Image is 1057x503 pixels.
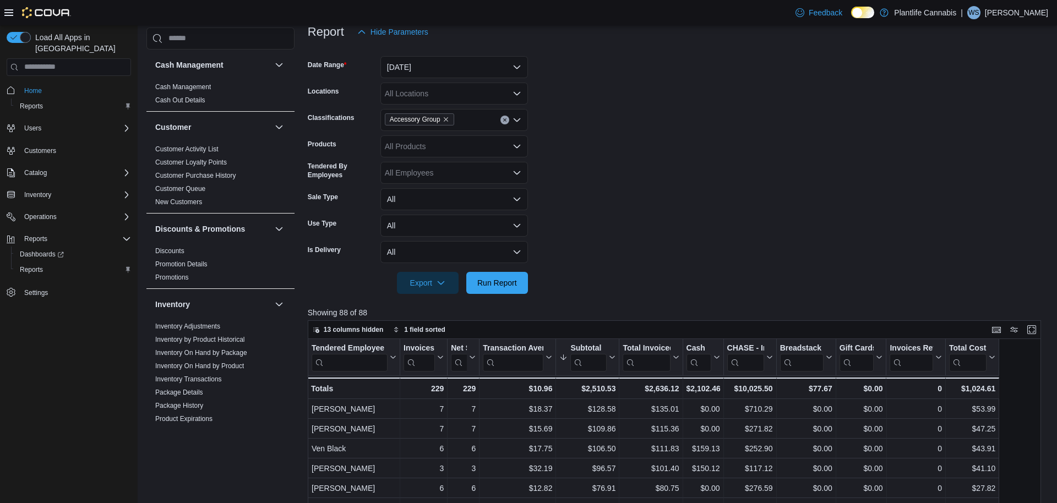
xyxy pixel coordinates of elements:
a: Inventory Transactions [155,375,222,383]
button: Breadstack Online Payment [780,343,832,371]
div: $76.91 [559,482,615,495]
div: $27.82 [949,482,995,495]
a: Customer Purchase History [155,172,236,179]
div: $96.57 [559,462,615,475]
div: $10.96 [483,382,552,395]
div: 0 [890,442,941,455]
span: Users [24,124,41,133]
span: Inventory [20,188,131,201]
button: All [380,241,528,263]
a: Inventory by Product Historical [155,336,245,343]
p: [PERSON_NAME] [985,6,1048,19]
div: Gift Card Sales [840,343,874,371]
div: $17.75 [483,442,552,455]
div: Customer [146,143,295,213]
div: Invoices Sold [404,343,435,353]
div: Transaction Average [483,343,543,371]
button: Hide Parameters [353,21,433,43]
button: [DATE] [380,56,528,78]
span: Export [404,272,452,294]
div: 0 [890,402,941,415]
span: Reports [20,232,131,245]
button: CHASE - Integrated [727,343,772,371]
div: $0.00 [840,402,883,415]
div: $12.82 [483,482,552,495]
a: Dashboards [11,247,135,262]
span: Customer Queue [155,184,205,193]
button: Customer [155,122,270,133]
img: Cova [22,7,71,18]
div: Total Cost [949,343,987,353]
span: Package History [155,401,203,410]
div: $41.10 [949,462,995,475]
label: Tendered By Employees [308,162,376,179]
span: Reports [15,100,131,113]
a: Customer Queue [155,185,205,193]
button: Inventory [2,187,135,203]
div: CHASE - Integrated [727,343,764,371]
a: Package Details [155,389,203,396]
span: Cash Management [155,83,211,91]
div: $150.12 [686,462,720,475]
span: Inventory Transactions [155,375,222,384]
button: Open list of options [513,142,521,151]
span: Inventory [24,190,51,199]
div: $2,636.12 [623,382,679,395]
div: Cash [686,343,711,371]
span: Operations [24,212,57,221]
div: Breadstack Online Payment [780,343,823,353]
span: Users [20,122,131,135]
button: Catalog [20,166,51,179]
div: Net Sold [451,343,467,353]
button: Discounts & Promotions [155,223,270,234]
button: Operations [2,209,135,225]
div: $1,024.61 [949,382,995,395]
div: $0.00 [686,482,720,495]
div: 0 [890,382,941,395]
h3: Cash Management [155,59,224,70]
a: Inventory On Hand by Package [155,349,247,357]
a: Discounts [155,247,184,255]
button: Keyboard shortcuts [990,323,1003,336]
div: [PERSON_NAME] [312,462,396,475]
div: 3 [451,462,476,475]
button: Cash Management [155,59,270,70]
button: Total Invoiced [623,343,679,371]
button: Home [2,83,135,99]
span: Dashboards [15,248,131,261]
div: $0.00 [840,462,883,475]
span: Reports [24,234,47,243]
div: $128.58 [559,402,615,415]
span: Catalog [20,166,131,179]
span: Inventory On Hand by Product [155,362,244,370]
span: Hide Parameters [371,26,428,37]
span: Load All Apps in [GEOGRAPHIC_DATA] [31,32,131,54]
div: Net Sold [451,343,467,371]
span: Dashboards [20,250,64,259]
button: Total Cost [949,343,995,371]
div: $15.69 [483,422,552,435]
div: 6 [451,482,476,495]
span: Discounts [155,247,184,255]
a: Product Expirations [155,415,213,423]
div: 6 [451,442,476,455]
button: Reports [20,232,52,245]
span: Inventory Adjustments [155,322,220,331]
button: Inventory [155,299,270,310]
div: Ven Black [312,442,396,455]
button: Reports [11,99,135,114]
label: Classifications [308,113,355,122]
div: $43.91 [949,442,995,455]
nav: Complex example [7,78,131,329]
div: 229 [451,382,476,395]
div: $77.67 [780,382,832,395]
div: $710.29 [727,402,772,415]
div: $18.37 [483,402,552,415]
div: $0.00 [840,382,883,395]
div: Tendered Employee [312,343,388,353]
div: $32.19 [483,462,552,475]
div: $0.00 [780,442,832,455]
button: All [380,188,528,210]
button: Display options [1007,323,1021,336]
button: Users [20,122,46,135]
